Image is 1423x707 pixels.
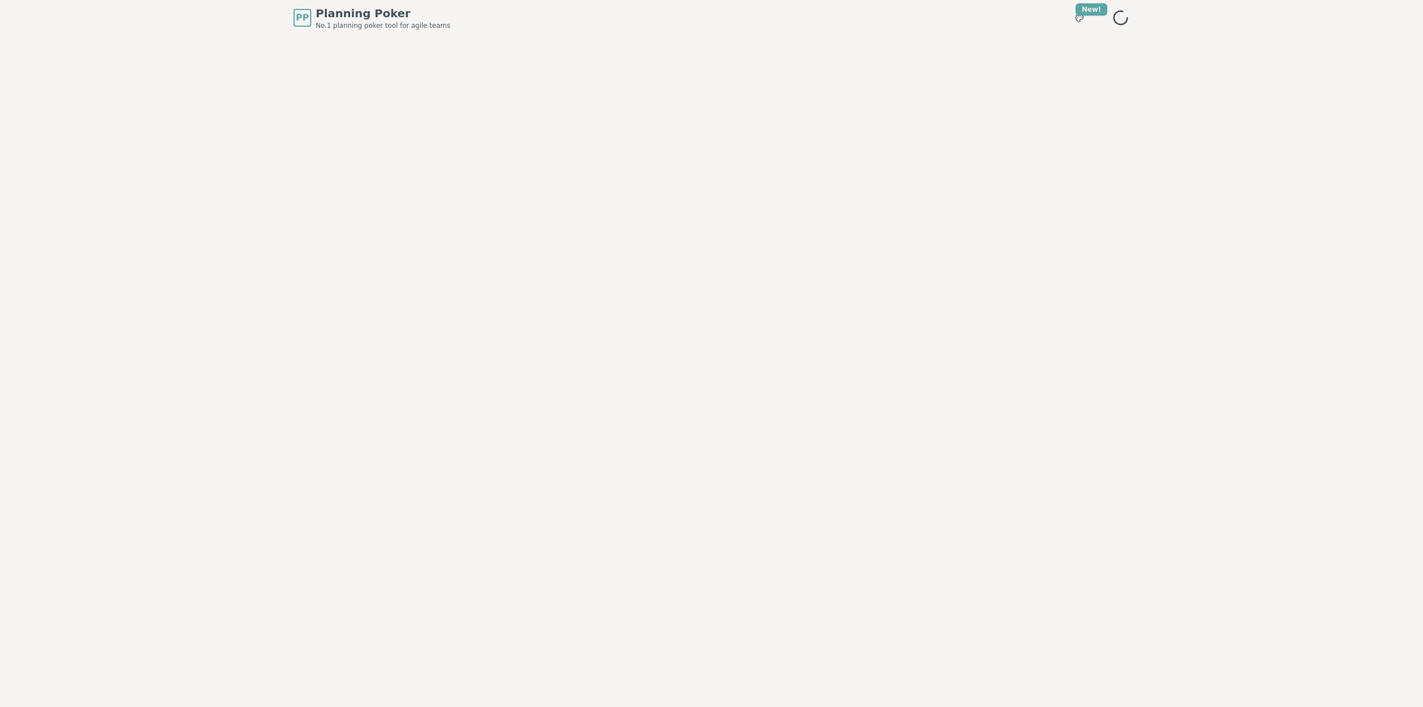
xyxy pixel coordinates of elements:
div: New! [1076,3,1107,16]
span: PP [296,11,309,24]
button: New! [1069,8,1089,28]
a: PPPlanning PokerNo.1 planning poker tool for agile teams [293,6,450,30]
span: No.1 planning poker tool for agile teams [316,21,450,30]
span: Planning Poker [316,6,450,21]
